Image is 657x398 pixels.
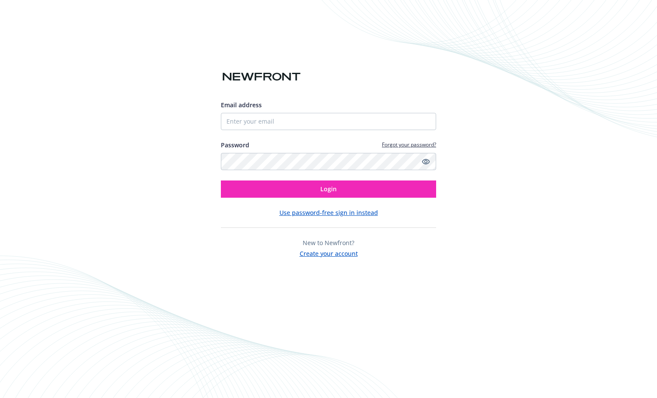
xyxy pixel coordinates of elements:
input: Enter your password [221,153,436,170]
img: Newfront logo [221,69,302,84]
button: Create your account [300,247,358,258]
input: Enter your email [221,113,436,130]
label: Password [221,140,249,149]
a: Show password [421,156,431,167]
button: Login [221,180,436,198]
a: Forgot your password? [382,141,436,148]
span: New to Newfront? [303,239,354,247]
span: Email address [221,101,262,109]
span: Login [320,185,337,193]
button: Use password-free sign in instead [279,208,378,217]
